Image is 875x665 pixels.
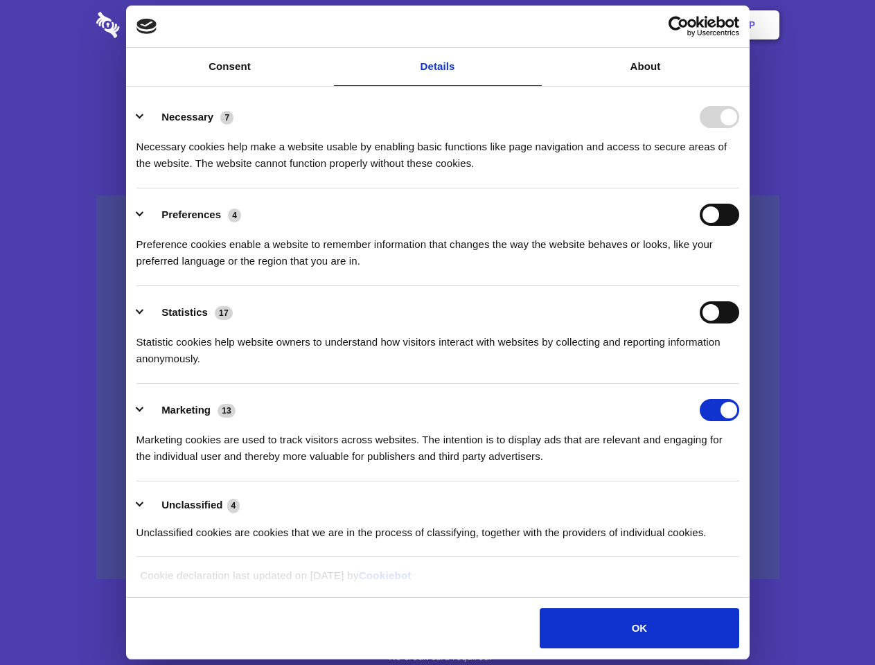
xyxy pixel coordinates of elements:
span: 17 [215,306,233,320]
h4: Auto-redaction of sensitive data, encrypted data sharing and self-destructing private chats. Shar... [96,126,779,172]
a: Cookiebot [359,569,412,581]
span: 4 [228,209,241,222]
div: Preference cookies enable a website to remember information that changes the way the website beha... [136,226,739,269]
img: logo-wordmark-white-trans-d4663122ce5f474addd5e946df7df03e33cb6a1c49d2221995e7729f52c070b2.svg [96,12,215,38]
a: Wistia video thumbnail [96,195,779,580]
a: Usercentrics Cookiebot - opens in a new window [618,16,739,37]
a: Pricing [407,3,467,46]
a: Details [334,48,542,86]
span: 13 [218,404,236,418]
div: Cookie declaration last updated on [DATE] by [130,567,745,594]
button: Statistics (17) [136,301,242,323]
a: Login [628,3,689,46]
a: About [542,48,750,86]
button: Unclassified (4) [136,497,249,514]
div: Necessary cookies help make a website usable by enabling basic functions like page navigation and... [136,128,739,172]
label: Marketing [161,404,211,416]
div: Unclassified cookies are cookies that we are in the process of classifying, together with the pro... [136,514,739,541]
span: 7 [220,111,233,125]
div: Marketing cookies are used to track visitors across websites. The intention is to display ads tha... [136,421,739,465]
label: Necessary [161,111,213,123]
h1: Eliminate Slack Data Loss. [96,62,779,112]
iframe: Drift Widget Chat Controller [806,596,858,648]
a: Contact [562,3,626,46]
label: Preferences [161,209,221,220]
button: Marketing (13) [136,399,245,421]
button: OK [540,608,739,648]
button: Preferences (4) [136,204,250,226]
label: Statistics [161,306,208,318]
img: logo [136,19,157,34]
button: Necessary (7) [136,106,242,128]
span: 4 [227,499,240,513]
a: Consent [126,48,334,86]
div: Statistic cookies help website owners to understand how visitors interact with websites by collec... [136,323,739,367]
